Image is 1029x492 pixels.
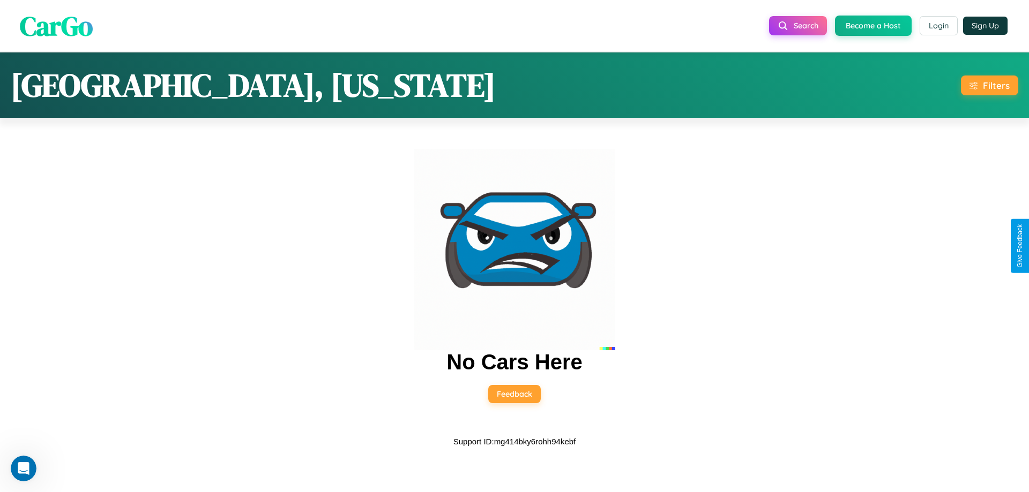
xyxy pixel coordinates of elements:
button: Become a Host [835,16,912,36]
iframe: Intercom live chat [11,456,36,481]
h2: No Cars Here [446,350,582,374]
span: Search [794,21,818,31]
button: Sign Up [963,17,1008,35]
button: Search [769,16,827,35]
h1: [GEOGRAPHIC_DATA], [US_STATE] [11,63,496,107]
span: CarGo [20,7,93,44]
img: car [414,149,615,350]
div: Filters [983,80,1010,91]
button: Filters [961,75,1018,95]
div: Give Feedback [1016,224,1024,268]
button: Login [920,16,958,35]
button: Feedback [488,385,541,403]
p: Support ID: mg414bky6rohh94kebf [453,434,576,449]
